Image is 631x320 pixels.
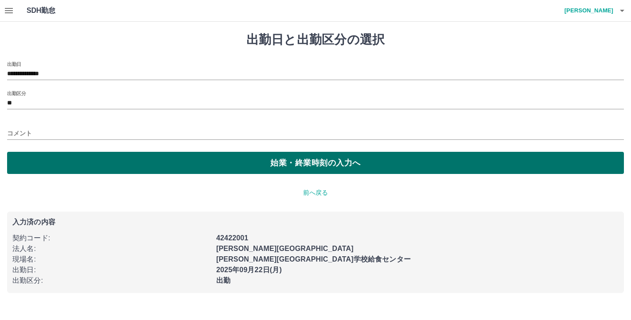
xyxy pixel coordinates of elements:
b: 2025年09月22日(月) [216,266,282,274]
b: [PERSON_NAME][GEOGRAPHIC_DATA] [216,245,354,252]
b: [PERSON_NAME][GEOGRAPHIC_DATA]学校給食センター [216,255,411,263]
label: 出勤日 [7,61,21,67]
p: 出勤日 : [12,265,211,275]
h1: 出勤日と出勤区分の選択 [7,32,624,47]
label: 出勤区分 [7,90,26,96]
button: 始業・終業時刻の入力へ [7,152,624,174]
p: 法人名 : [12,243,211,254]
p: 現場名 : [12,254,211,265]
b: 出勤 [216,277,230,284]
p: 出勤区分 : [12,275,211,286]
b: 42422001 [216,234,248,242]
p: 前へ戻る [7,188,624,197]
p: 入力済の内容 [12,219,619,226]
p: 契約コード : [12,233,211,243]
